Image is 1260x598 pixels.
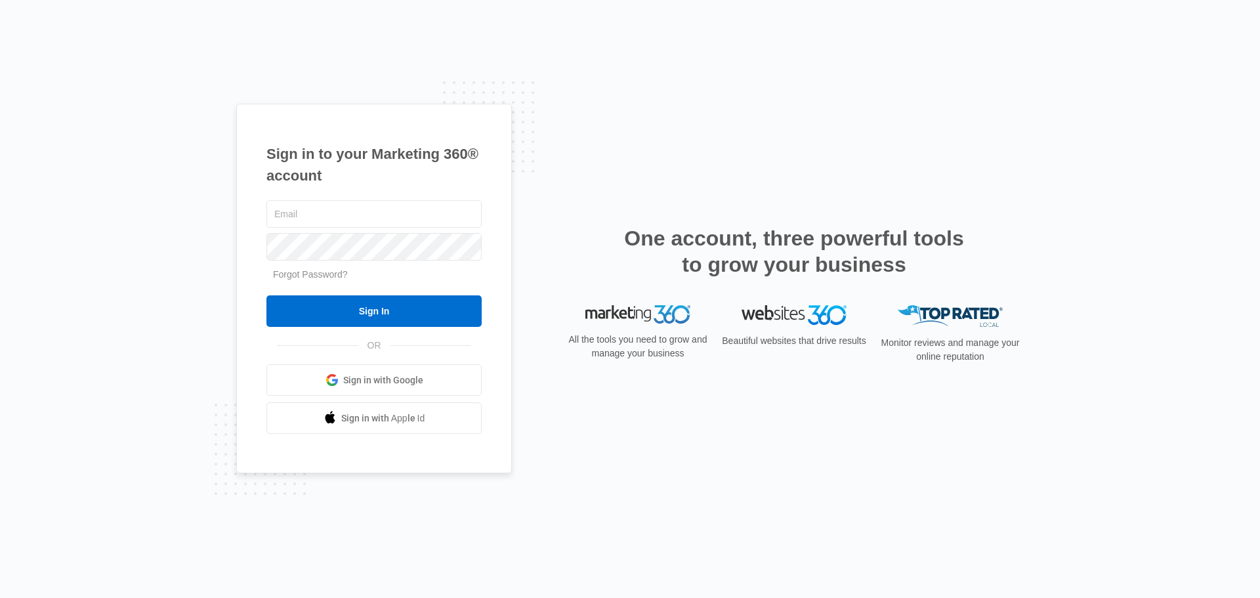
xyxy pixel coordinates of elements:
[898,305,1003,327] img: Top Rated Local
[564,333,711,360] p: All the tools you need to grow and manage your business
[358,339,390,352] span: OR
[721,334,868,348] p: Beautiful websites that drive results
[341,412,425,425] span: Sign in with Apple Id
[266,364,482,396] a: Sign in with Google
[266,295,482,327] input: Sign In
[273,269,348,280] a: Forgot Password?
[343,374,423,387] span: Sign in with Google
[266,143,482,186] h1: Sign in to your Marketing 360® account
[742,305,847,324] img: Websites 360
[877,336,1024,364] p: Monitor reviews and manage your online reputation
[585,305,690,324] img: Marketing 360
[266,402,482,434] a: Sign in with Apple Id
[620,225,968,278] h2: One account, three powerful tools to grow your business
[266,200,482,228] input: Email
